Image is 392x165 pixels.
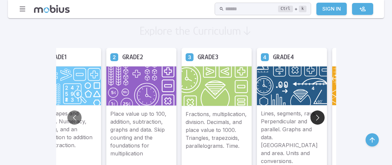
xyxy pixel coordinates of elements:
[35,109,97,165] p: Basic shapes and patterns. Numeracy, counting, and an introduction to addition and subtraction.
[139,24,241,37] h2: Explore the Curriculum
[186,53,194,61] a: Grade 3
[110,53,118,61] a: Grade 2
[122,52,143,62] h5: Grade 2
[261,53,269,61] a: Grade 4
[278,5,306,13] div: +
[67,110,82,125] button: Go to previous slide
[106,66,176,106] img: Grade 2
[186,110,248,165] p: Fractions, multiplication, division. Decimals, and place value to 1000. Triangles, trapezoids, pa...
[299,6,306,12] kbd: k
[278,6,293,12] kbd: Ctrl
[47,52,67,62] h5: Grade 1
[197,52,218,62] h5: Grade 3
[316,3,347,15] a: Sign In
[257,66,327,105] img: Grade 4
[110,110,172,165] p: Place value up to 100, addition, subtraction, graphs and data. Skip counting and the foundations ...
[31,66,101,105] img: Grade 1
[261,109,323,165] p: Lines, segments, rays. Perpendicular and parallel. Graphs and data. [GEOGRAPHIC_DATA] and area. U...
[182,66,252,106] img: Grade 3
[310,110,325,125] button: Go to next slide
[273,52,294,62] h5: Grade 4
